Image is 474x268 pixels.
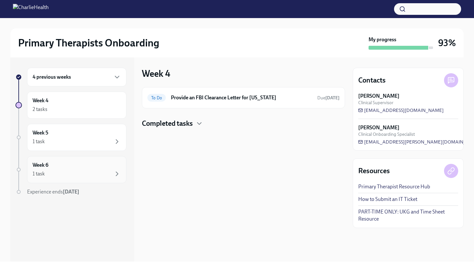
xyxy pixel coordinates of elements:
[33,170,45,177] div: 1 task
[358,196,417,203] a: How to Submit an IT Ticket
[142,68,170,79] h3: Week 4
[33,106,47,113] div: 2 tasks
[358,208,458,223] a: PART-TIME ONLY: UKG and Time Sheet Resource
[358,131,415,137] span: Clinical Onboarding Specialist
[317,95,340,101] span: Due
[15,92,126,119] a: Week 42 tasks
[142,119,345,128] div: Completed tasks
[27,68,126,86] div: 4 previous weeks
[358,75,386,85] h4: Contacts
[63,189,79,195] strong: [DATE]
[317,95,340,101] span: September 11th, 2025 09:00
[15,156,126,183] a: Week 61 task
[369,36,396,43] strong: My progress
[33,74,71,81] h6: 4 previous weeks
[171,94,312,101] h6: Provide an FBI Clearance Letter for [US_STATE]
[147,93,340,103] a: To DoProvide an FBI Clearance Letter for [US_STATE]Due[DATE]
[27,189,79,195] span: Experience ends
[33,162,48,169] h6: Week 6
[438,37,456,49] h3: 93%
[33,129,48,136] h6: Week 5
[358,183,430,190] a: Primary Therapist Resource Hub
[358,93,400,100] strong: [PERSON_NAME]
[358,100,393,106] span: Clinical Supervisor
[358,166,390,176] h4: Resources
[13,4,49,14] img: CharlieHealth
[142,119,193,128] h4: Completed tasks
[358,107,444,114] a: [EMAIL_ADDRESS][DOMAIN_NAME]
[15,124,126,151] a: Week 51 task
[358,124,400,131] strong: [PERSON_NAME]
[147,95,166,100] span: To Do
[33,97,48,104] h6: Week 4
[325,95,340,101] strong: [DATE]
[18,36,159,49] h2: Primary Therapists Onboarding
[33,138,45,145] div: 1 task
